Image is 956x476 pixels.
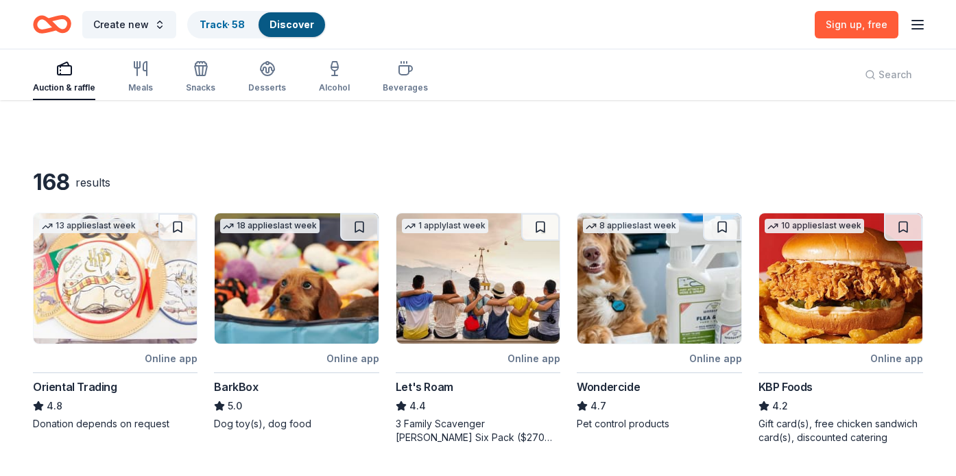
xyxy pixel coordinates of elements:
[396,213,560,444] a: Image for Let's Roam1 applylast weekOnline appLet's Roam4.43 Family Scavenger [PERSON_NAME] Six P...
[862,19,887,30] span: , free
[826,19,887,30] span: Sign up
[186,55,215,100] button: Snacks
[33,417,198,431] div: Donation depends on request
[396,213,560,344] img: Image for Let's Roam
[758,213,923,444] a: Image for KBP Foods10 applieslast weekOnline appKBP Foods4.2Gift card(s), free chicken sandwich c...
[270,19,314,30] a: Discover
[577,213,741,431] a: Image for Wondercide8 applieslast weekOnline appWondercide4.7Pet control products
[689,350,742,367] div: Online app
[33,55,95,100] button: Auction & raffle
[765,219,864,233] div: 10 applies last week
[248,82,286,93] div: Desserts
[409,398,426,414] span: 4.4
[33,8,71,40] a: Home
[228,398,242,414] span: 5.0
[33,379,117,395] div: Oriental Trading
[33,213,198,431] a: Image for Oriental Trading13 applieslast weekOnline appOriental Trading4.8Donation depends on req...
[214,379,258,395] div: BarkBox
[39,219,139,233] div: 13 applies last week
[47,398,62,414] span: 4.8
[128,55,153,100] button: Meals
[815,11,898,38] a: Sign up, free
[577,379,640,395] div: Wondercide
[215,213,378,344] img: Image for BarkBox
[248,55,286,100] button: Desserts
[583,219,679,233] div: 8 applies last week
[145,350,198,367] div: Online app
[758,417,923,444] div: Gift card(s), free chicken sandwich card(s), discounted catering
[383,55,428,100] button: Beverages
[326,350,379,367] div: Online app
[758,379,813,395] div: KBP Foods
[402,219,488,233] div: 1 apply last week
[82,11,176,38] button: Create new
[319,55,350,100] button: Alcohol
[34,213,197,344] img: Image for Oriental Trading
[128,82,153,93] div: Meals
[33,169,70,196] div: 168
[590,398,606,414] span: 4.7
[75,174,110,191] div: results
[507,350,560,367] div: Online app
[200,19,245,30] a: Track· 58
[396,379,453,395] div: Let's Roam
[33,82,95,93] div: Auction & raffle
[772,398,788,414] span: 4.2
[186,82,215,93] div: Snacks
[759,213,922,344] img: Image for KBP Foods
[319,82,350,93] div: Alcohol
[577,213,741,344] img: Image for Wondercide
[214,213,379,431] a: Image for BarkBox18 applieslast weekOnline appBarkBox5.0Dog toy(s), dog food
[187,11,326,38] button: Track· 58Discover
[577,417,741,431] div: Pet control products
[383,82,428,93] div: Beverages
[214,417,379,431] div: Dog toy(s), dog food
[220,219,320,233] div: 18 applies last week
[870,350,923,367] div: Online app
[93,16,149,33] span: Create new
[396,417,560,444] div: 3 Family Scavenger [PERSON_NAME] Six Pack ($270 Value), 2 Date Night Scavenger [PERSON_NAME] Two ...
